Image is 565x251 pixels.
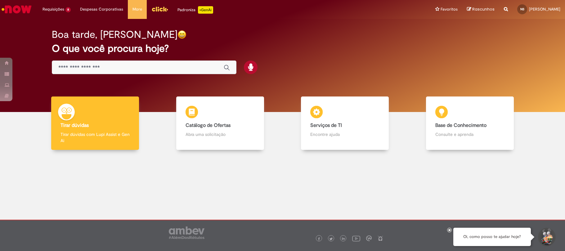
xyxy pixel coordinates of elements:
[472,6,495,12] span: Rascunhos
[378,235,383,241] img: logo_footer_naosei.png
[177,6,213,14] div: Padroniza
[1,3,33,16] img: ServiceNow
[61,122,89,128] b: Tirar dúvidas
[310,122,342,128] b: Serviços de TI
[186,131,255,137] p: Abra uma solicitação
[529,7,560,12] span: [PERSON_NAME]
[283,96,408,150] a: Serviços de TI Encontre ajuda
[132,6,142,12] span: More
[158,96,283,150] a: Catálogo de Ofertas Abra uma solicitação
[435,131,504,137] p: Consulte e aprenda
[52,29,177,40] h2: Boa tarde, [PERSON_NAME]
[151,4,168,14] img: click_logo_yellow_360x200.png
[61,131,130,144] p: Tirar dúvidas com Lupi Assist e Gen Ai
[366,235,372,241] img: logo_footer_workplace.png
[310,131,379,137] p: Encontre ajuda
[435,122,487,128] b: Base de Conhecimento
[453,228,531,246] div: Oi, como posso te ajudar hoje?
[352,234,360,242] img: logo_footer_youtube.png
[537,228,556,246] button: Iniciar Conversa de Suporte
[80,6,123,12] span: Despesas Corporativas
[520,7,524,11] span: NS
[65,7,71,12] span: 8
[467,7,495,12] a: Rascunhos
[33,96,158,150] a: Tirar dúvidas Tirar dúvidas com Lupi Assist e Gen Ai
[177,30,186,39] img: happy-face.png
[342,237,345,241] img: logo_footer_linkedin.png
[198,6,213,14] p: +GenAi
[169,226,204,239] img: logo_footer_ambev_rotulo_gray.png
[407,96,532,150] a: Base de Conhecimento Consulte e aprenda
[441,6,458,12] span: Favoritos
[186,122,231,128] b: Catálogo de Ofertas
[52,43,513,54] h2: O que você procura hoje?
[317,237,321,240] img: logo_footer_facebook.png
[43,6,64,12] span: Requisições
[330,237,333,240] img: logo_footer_twitter.png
